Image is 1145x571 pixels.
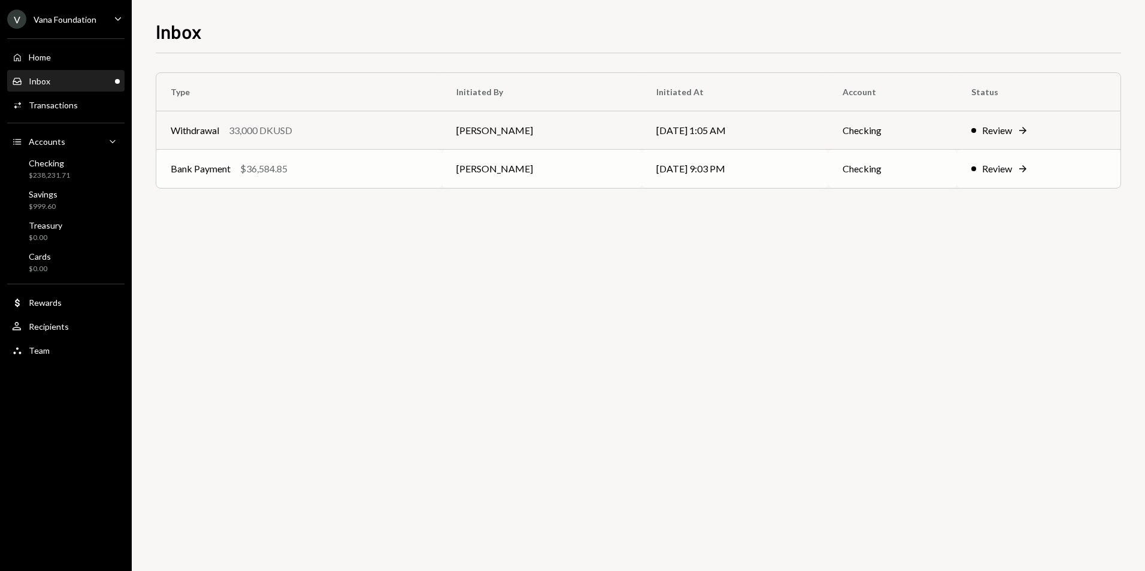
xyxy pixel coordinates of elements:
[642,150,828,188] td: [DATE] 9:03 PM
[29,52,51,62] div: Home
[29,233,62,243] div: $0.00
[29,171,70,181] div: $238,231.71
[29,321,69,332] div: Recipients
[156,73,442,111] th: Type
[29,100,78,110] div: Transactions
[642,73,828,111] th: Initiated At
[7,70,125,92] a: Inbox
[828,73,957,111] th: Account
[7,154,125,183] a: Checking$238,231.71
[7,217,125,245] a: Treasury$0.00
[171,123,219,138] div: Withdrawal
[29,158,70,168] div: Checking
[7,46,125,68] a: Home
[7,10,26,29] div: V
[29,264,51,274] div: $0.00
[171,162,231,176] div: Bank Payment
[7,248,125,277] a: Cards$0.00
[442,150,642,188] td: [PERSON_NAME]
[442,73,642,111] th: Initiated By
[7,130,125,152] a: Accounts
[156,19,202,43] h1: Inbox
[982,162,1012,176] div: Review
[29,76,50,86] div: Inbox
[29,189,57,199] div: Savings
[7,339,125,361] a: Team
[828,111,957,150] td: Checking
[642,111,828,150] td: [DATE] 1:05 AM
[29,136,65,147] div: Accounts
[240,162,287,176] div: $36,584.85
[29,345,50,356] div: Team
[7,291,125,313] a: Rewards
[34,14,96,25] div: Vana Foundation
[957,73,1120,111] th: Status
[442,111,642,150] td: [PERSON_NAME]
[7,315,125,337] a: Recipients
[29,220,62,230] div: Treasury
[7,94,125,116] a: Transactions
[29,202,57,212] div: $999.60
[229,123,292,138] div: 33,000 DKUSD
[828,150,957,188] td: Checking
[982,123,1012,138] div: Review
[7,186,125,214] a: Savings$999.60
[29,297,62,308] div: Rewards
[29,251,51,262] div: Cards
